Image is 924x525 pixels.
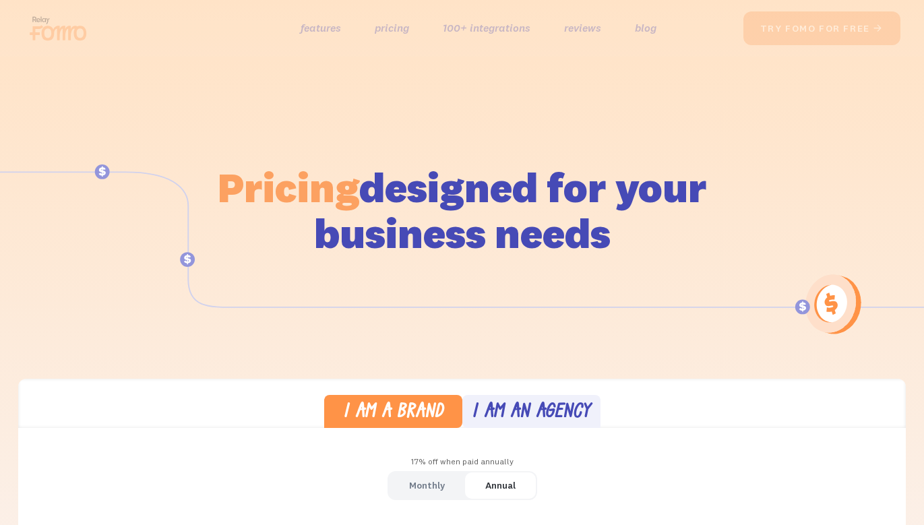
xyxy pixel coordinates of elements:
a: 100+ integrations [443,18,530,38]
a: try fomo for free [743,11,900,45]
span:  [873,22,884,34]
a: reviews [564,18,601,38]
span: Pricing [218,161,359,213]
div: Annual [485,476,516,495]
h1: designed for your business needs [217,164,708,256]
a: pricing [375,18,409,38]
div: I am a brand [343,403,443,423]
div: 17% off when paid annually [18,452,905,472]
a: features [301,18,341,38]
div: Monthly [409,476,445,495]
div: I am an agency [472,403,590,423]
a: blog [635,18,656,38]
